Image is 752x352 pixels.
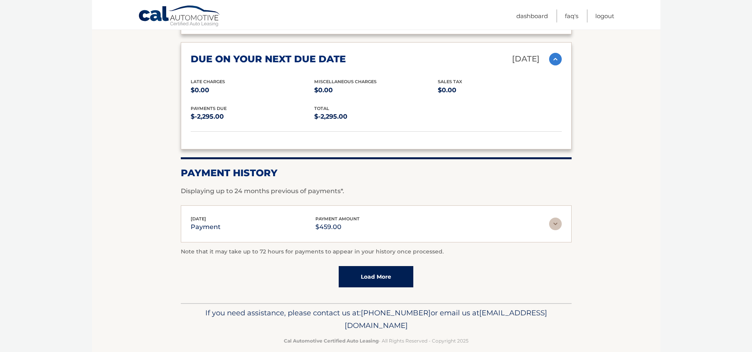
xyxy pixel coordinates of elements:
[315,216,360,222] span: payment amount
[345,308,547,330] span: [EMAIL_ADDRESS][DOMAIN_NAME]
[314,111,438,122] p: $-2,295.00
[565,9,578,22] a: FAQ's
[181,186,572,196] p: Displaying up to 24 months previous of payments*.
[314,79,377,84] span: Miscellaneous Charges
[138,5,221,28] a: Cal Automotive
[549,218,562,230] img: accordion-rest.svg
[186,307,566,332] p: If you need assistance, please contact us at: or email us at
[191,111,314,122] p: $-2,295.00
[315,222,360,233] p: $459.00
[181,167,572,179] h2: Payment History
[339,266,413,287] a: Load More
[314,106,329,111] span: total
[361,308,431,317] span: [PHONE_NUMBER]
[191,79,225,84] span: Late Charges
[595,9,614,22] a: Logout
[314,85,438,96] p: $0.00
[516,9,548,22] a: Dashboard
[186,337,566,345] p: - All Rights Reserved - Copyright 2025
[549,53,562,65] img: accordion-active.svg
[191,222,221,233] p: payment
[181,247,572,257] p: Note that it may take up to 72 hours for payments to appear in your history once processed.
[191,53,346,65] h2: due on your next due date
[438,79,462,84] span: Sales Tax
[438,85,561,96] p: $0.00
[512,52,540,66] p: [DATE]
[191,216,206,222] span: [DATE]
[191,106,227,111] span: Payments Due
[191,85,314,96] p: $0.00
[284,338,379,344] strong: Cal Automotive Certified Auto Leasing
